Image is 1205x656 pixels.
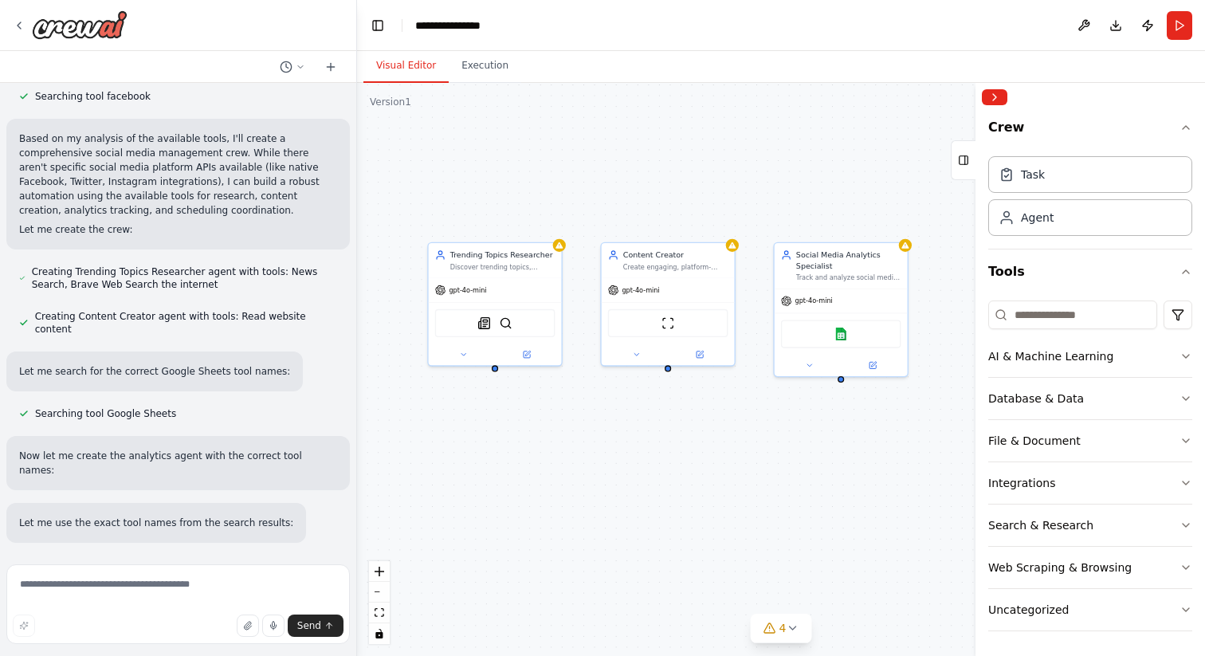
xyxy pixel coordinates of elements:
[988,517,1093,533] div: Search & Research
[988,547,1192,588] button: Web Scraping & Browsing
[363,49,449,83] button: Visual Editor
[988,433,1081,449] div: File & Document
[988,336,1192,377] button: AI & Machine Learning
[450,249,555,261] div: Trending Topics Researcher
[795,297,833,305] span: gpt-4o-mini
[773,242,909,378] div: Social Media Analytics SpecialistTrack and analyze social media engagement metrics, monitor post ...
[449,49,521,83] button: Execution
[988,462,1192,504] button: Integrations
[988,420,1192,462] button: File & Document
[262,615,285,637] button: Click to speak your automation idea
[751,614,812,643] button: 4
[600,242,736,367] div: Content CreatorCreate engaging, platform-specific social media content including posts, captions,...
[19,132,337,218] p: Based on my analysis of the available tools, I'll create a comprehensive social media management ...
[369,582,390,603] button: zoom out
[35,407,176,420] span: Searching tool Google Sheets
[622,286,659,295] span: gpt-4o-mini
[35,310,337,336] span: Creating Content Creator agent with tools: Read website content
[1021,210,1054,226] div: Agent
[669,348,730,361] button: Open in side panel
[988,348,1113,364] div: AI & Machine Learning
[623,262,728,271] div: Create engaging, platform-specific social media content including posts, captions, hashtags, and ...
[842,359,904,371] button: Open in side panel
[661,316,674,329] img: ScrapeWebsiteTool
[477,316,490,329] img: SerplyNewsSearchTool
[449,286,486,295] span: gpt-4o-mini
[496,348,557,361] button: Open in side panel
[969,83,982,656] button: Toggle Sidebar
[19,516,293,530] p: Let me use the exact tool names from the search results:
[32,10,128,39] img: Logo
[367,14,389,37] button: Hide left sidebar
[988,475,1055,491] div: Integrations
[13,615,35,637] button: Improve this prompt
[796,249,901,271] div: Social Media Analytics Specialist
[796,273,901,282] div: Track and analyze social media engagement metrics, monitor post performance, and generate insight...
[427,242,563,367] div: Trending Topics ResearcherDiscover trending topics, hashtags, and industry news that are relevant...
[415,18,497,33] nav: breadcrumb
[19,449,337,477] p: Now let me create the analytics agent with the correct tool names:
[779,620,787,636] span: 4
[370,96,411,108] div: Version 1
[988,150,1192,249] div: Crew
[297,619,321,632] span: Send
[288,615,343,637] button: Send
[19,222,337,237] p: Let me create the crew:
[1021,167,1045,183] div: Task
[834,328,847,340] img: Google sheets
[237,615,259,637] button: Upload files
[988,602,1069,618] div: Uncategorized
[32,265,337,291] span: Creating Trending Topics Researcher agent with tools: News Search, Brave Web Search the internet
[450,262,555,271] div: Discover trending topics, hashtags, and industry news that are relevant to {industry}. Research c...
[623,249,728,261] div: Content Creator
[318,57,343,77] button: Start a new chat
[988,294,1192,644] div: Tools
[982,89,1007,105] button: Collapse right sidebar
[499,316,512,329] img: BraveSearchTool
[19,364,290,379] p: Let me search for the correct Google Sheets tool names:
[988,391,1084,407] div: Database & Data
[369,603,390,623] button: fit view
[988,589,1192,630] button: Uncategorized
[369,561,390,582] button: zoom in
[988,505,1192,546] button: Search & Research
[369,561,390,644] div: React Flow controls
[369,623,390,644] button: toggle interactivity
[988,112,1192,150] button: Crew
[273,57,312,77] button: Switch to previous chat
[988,560,1132,575] div: Web Scraping & Browsing
[35,90,151,103] span: Searching tool facebook
[988,378,1192,419] button: Database & Data
[988,249,1192,294] button: Tools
